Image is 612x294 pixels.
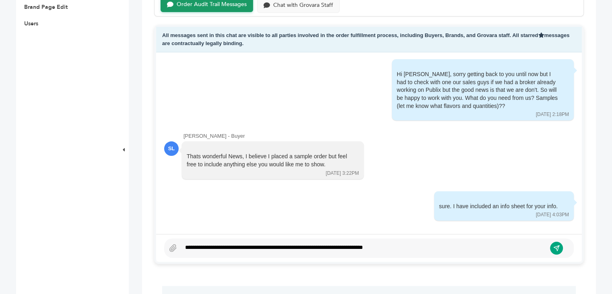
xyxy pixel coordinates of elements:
div: [PERSON_NAME] - Buyer [183,133,574,140]
div: sure. I have included an info sheet for your info. [439,203,558,211]
div: [DATE] 3:22PM [326,170,359,177]
a: Users [24,20,38,27]
div: Hi [PERSON_NAME], sorry getting back to you until now but I had to check with one our sales guys ... [397,70,558,110]
div: SL [164,141,179,156]
div: Chat with Grovara Staff [273,2,333,9]
div: Order Audit Trail Messages [177,1,247,8]
div: [DATE] 2:18PM [536,111,569,118]
div: [DATE] 4:03PM [536,211,569,218]
a: Brand Page Edit [24,3,68,11]
div: All messages sent in this chat are visible to all parties involved in the order fulfillment proce... [156,27,582,52]
div: Thats wonderful News, I believe I placed a sample order but feel free to include anything else yo... [187,153,348,168]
